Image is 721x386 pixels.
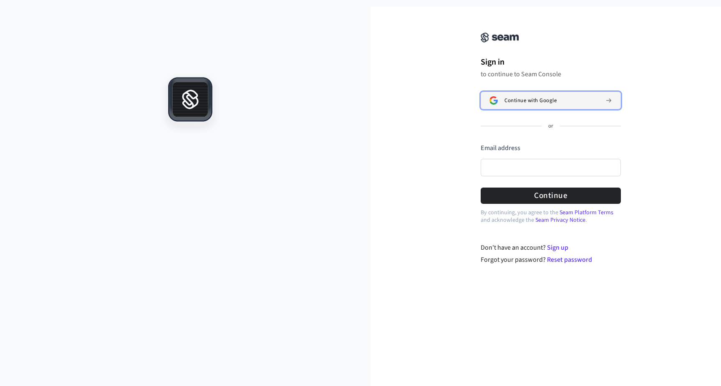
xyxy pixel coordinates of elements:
[547,243,568,252] a: Sign up
[504,97,557,104] span: Continue with Google
[481,56,621,68] h1: Sign in
[560,208,613,217] a: Seam Platform Terms
[535,216,585,224] a: Seam Privacy Notice
[548,123,553,130] p: or
[547,255,592,264] a: Reset password
[481,70,621,78] p: to continue to Seam Console
[489,96,498,105] img: Sign in with Google
[481,188,621,204] button: Continue
[481,243,621,253] div: Don't have an account?
[481,143,520,153] label: Email address
[481,92,621,109] button: Sign in with GoogleContinue with Google
[481,209,621,224] p: By continuing, you agree to the and acknowledge the .
[481,255,621,265] div: Forgot your password?
[481,33,519,43] img: Seam Console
